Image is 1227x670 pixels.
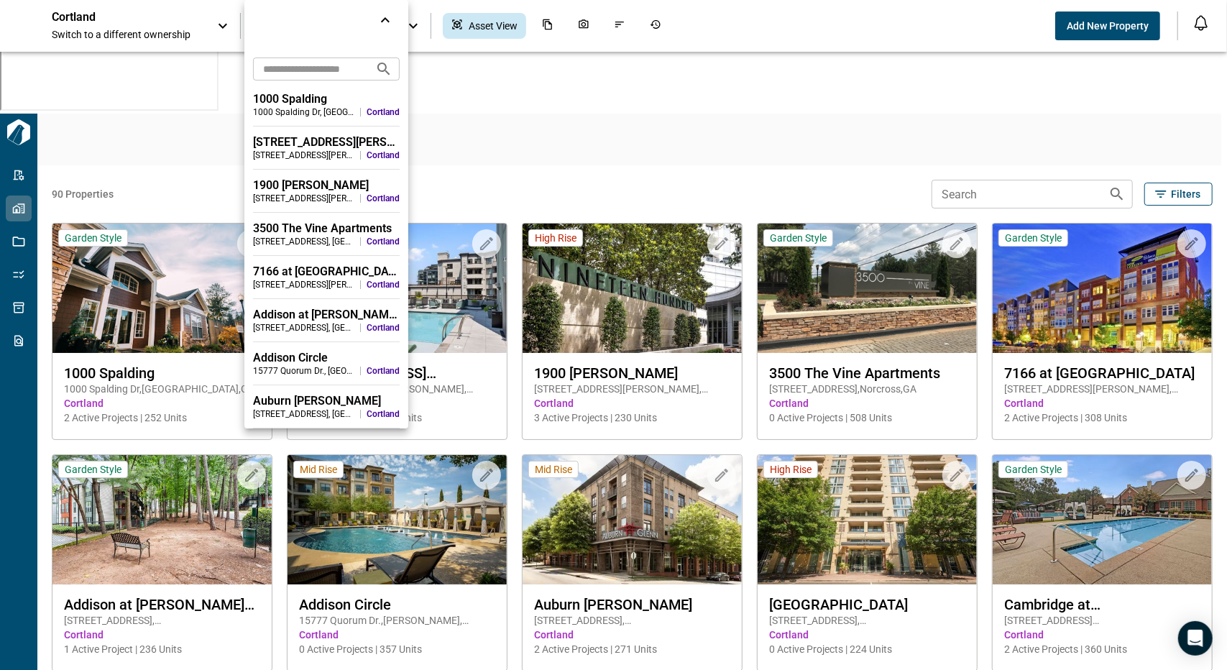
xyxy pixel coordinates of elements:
[367,322,400,334] span: Cortland
[253,365,354,377] div: 15777 Quorum Dr. , [GEOGRAPHIC_DATA] , [GEOGRAPHIC_DATA]
[367,279,400,290] span: Cortland
[1178,621,1213,656] div: Open Intercom Messenger
[253,193,354,204] div: [STREET_ADDRESS][PERSON_NAME] , [GEOGRAPHIC_DATA] , [GEOGRAPHIC_DATA]
[253,150,354,161] div: [STREET_ADDRESS][PERSON_NAME] , [GEOGRAPHIC_DATA] , [GEOGRAPHIC_DATA]
[253,236,354,247] div: [STREET_ADDRESS] , [GEOGRAPHIC_DATA] , [GEOGRAPHIC_DATA]
[253,394,400,408] div: Auburn [PERSON_NAME]
[253,322,354,334] div: [STREET_ADDRESS] , [GEOGRAPHIC_DATA] , [GEOGRAPHIC_DATA]
[253,221,400,236] div: 3500 The Vine Apartments
[367,106,400,118] span: Cortland
[367,408,400,420] span: Cortland
[367,193,400,204] span: Cortland
[369,55,398,83] button: Search projects
[253,408,354,420] div: [STREET_ADDRESS] , [GEOGRAPHIC_DATA] , [GEOGRAPHIC_DATA]
[253,106,354,118] div: 1000 Spalding Dr , [GEOGRAPHIC_DATA] , [GEOGRAPHIC_DATA]
[367,365,400,377] span: Cortland
[253,265,400,279] div: 7166 at [GEOGRAPHIC_DATA]
[367,150,400,161] span: Cortland
[253,351,400,365] div: Addison Circle
[253,178,400,193] div: 1900 [PERSON_NAME]
[253,92,400,106] div: 1000 Spalding
[253,135,400,150] div: [STREET_ADDRESS][PERSON_NAME]
[367,236,400,247] span: Cortland
[253,279,354,290] div: [STREET_ADDRESS][PERSON_NAME] , [GEOGRAPHIC_DATA] , CO
[253,308,400,322] div: Addison at [PERSON_NAME][GEOGRAPHIC_DATA]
